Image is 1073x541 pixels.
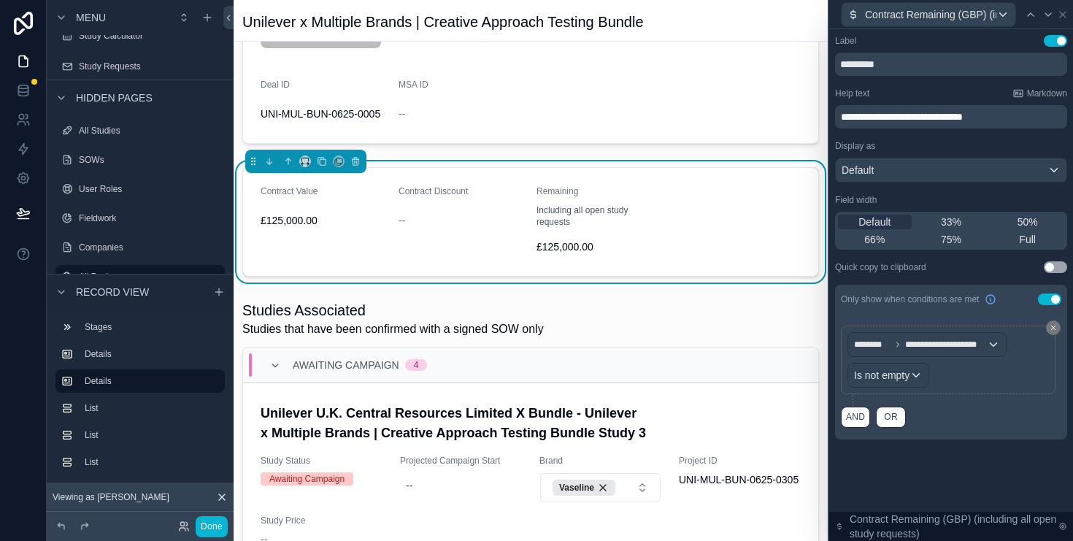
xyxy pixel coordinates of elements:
label: Help text [835,88,869,99]
a: All Studies [55,119,225,142]
span: Markdown [1027,88,1067,99]
label: Companies [79,242,222,253]
a: Study Requests [55,55,225,78]
label: All Packages [79,271,216,283]
span: Awaiting Campaign [293,358,399,372]
label: Details [85,375,213,387]
span: Menu [76,10,106,25]
a: Study Calculator [55,24,225,47]
div: Quick copy to clipboard [835,261,926,273]
label: Field width [835,194,877,206]
span: Default [842,163,874,177]
div: scrollable content [835,105,1067,128]
label: Fieldwork [79,212,222,224]
span: Contract Discount [399,186,468,196]
span: Hidden pages [76,91,153,105]
a: All Packages [55,265,225,288]
a: Companies [55,236,225,259]
span: Viewing as [PERSON_NAME] [53,491,169,503]
span: -- [399,213,405,228]
span: Contract Remaining (GBP) (including all open study requests) [850,512,1058,541]
span: Remaining [536,186,578,196]
span: Full [1019,232,1036,247]
button: AND [841,407,870,428]
label: Details [85,348,219,360]
span: Only show when conditions are met [841,293,979,305]
button: Done [196,516,228,537]
label: All Studies [79,125,222,137]
a: Fieldwork [55,207,225,230]
button: Is not empty [847,363,929,388]
a: Markdown [1012,88,1067,99]
label: List [85,429,219,441]
span: 75% [941,232,961,247]
div: Label [835,35,856,47]
button: Contract Remaining (GBP) (including all open study requests) [841,2,1016,27]
div: scrollable content [47,309,234,488]
span: Including all open study requests [536,204,663,228]
span: Record view [76,285,149,299]
span: £125,000.00 [536,239,663,254]
span: Is not empty [854,368,909,383]
span: 66% [864,232,885,247]
a: SOWs [55,148,225,172]
span: 50% [1018,215,1038,229]
a: User Roles [55,177,225,201]
label: Study Requests [79,61,222,72]
span: Default [858,215,891,229]
label: Study Calculator [79,30,222,42]
label: List [85,456,219,468]
button: OR [876,407,906,428]
label: Stages [85,321,219,333]
span: £125,000.00 [261,213,387,228]
h1: Unilever x Multiple Brands | Creative Approach Testing Bundle [242,12,644,32]
label: SOWs [79,154,222,166]
button: Default [835,158,1067,183]
span: Contract Value [261,186,318,196]
label: List [85,402,219,414]
div: 4 [414,359,419,371]
span: Contract Remaining (GBP) (including all open study requests) [865,7,996,22]
label: Display as [835,140,875,152]
label: User Roles [79,183,222,195]
span: 33% [941,215,961,229]
span: OR [881,412,901,423]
